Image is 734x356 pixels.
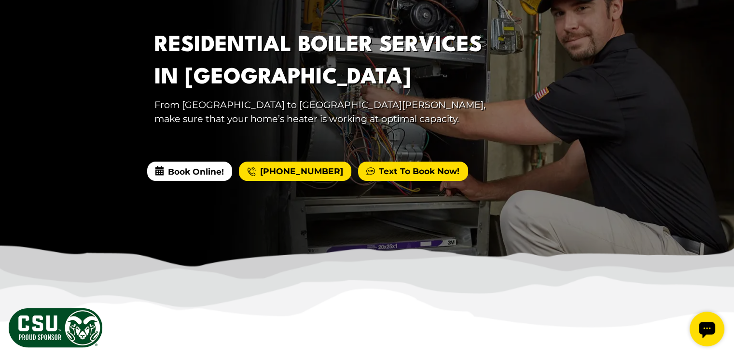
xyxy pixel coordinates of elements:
a: Text To Book Now! [358,162,468,181]
div: Open chat widget [4,4,39,39]
p: From [GEOGRAPHIC_DATA] to [GEOGRAPHIC_DATA][PERSON_NAME], make sure that your home’s heater is wo... [154,98,506,126]
span: Book Online! [147,162,232,181]
h1: Residential Boiler Services in [GEOGRAPHIC_DATA] [154,29,506,94]
a: [PHONE_NUMBER] [239,162,351,181]
img: CSU Sponsor Badge [7,307,104,349]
